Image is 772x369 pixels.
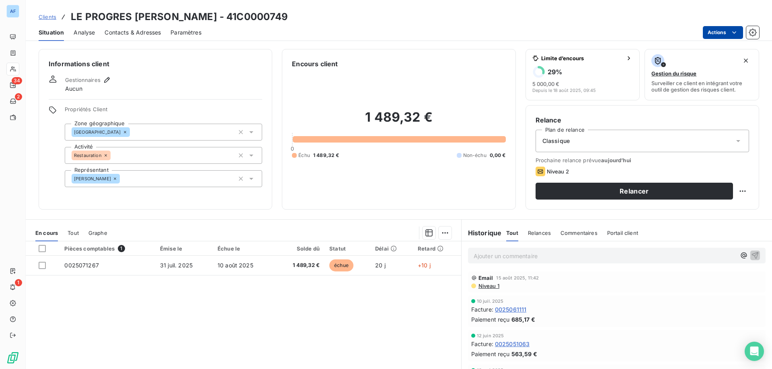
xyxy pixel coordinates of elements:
span: Surveiller ce client en intégrant votre outil de gestion des risques client. [651,80,752,93]
span: 1 489,32 € [279,261,320,269]
span: 563,59 € [511,350,537,358]
span: Situation [39,29,64,37]
div: Statut [329,245,365,252]
span: Contacts & Adresses [105,29,161,37]
span: Propriétés Client [65,106,262,117]
span: Commentaires [561,230,597,236]
span: échue [329,259,353,271]
span: 1 489,32 € [313,152,339,159]
span: 0025061111 [495,305,527,314]
span: Graphe [88,230,107,236]
button: Relancer [536,183,733,200]
span: 12 juin 2025 [477,333,504,338]
span: 1 [15,279,22,286]
span: Facture : [471,305,493,314]
span: Email [478,275,493,281]
div: Échue le [218,245,270,252]
span: Portail client [607,230,638,236]
span: 10 juil. 2025 [477,299,504,304]
span: Gestion du risque [651,70,696,77]
span: 20 j [375,262,386,269]
span: aujourd’hui [601,157,631,163]
span: Prochaine relance prévue [536,157,749,163]
span: Analyse [74,29,95,37]
a: 2 [6,95,19,108]
input: Ajouter une valeur [120,175,126,182]
span: Échu [298,152,310,159]
span: 2 [15,93,22,100]
input: Ajouter une valeur [111,152,117,159]
div: Délai [375,245,408,252]
img: Logo LeanPay [6,351,19,364]
input: Ajouter une valeur [130,128,136,136]
div: Pièces comptables [64,245,150,252]
span: Tout [506,230,518,236]
span: Paiement reçu [471,315,510,324]
h3: LE PROGRES [PERSON_NAME] - 41C0000749 [71,10,288,24]
span: 34 [12,77,22,84]
span: 1 [118,245,125,252]
span: 0,00 € [490,152,506,159]
span: 0 [291,145,294,152]
div: Émise le [160,245,208,252]
span: Relances [528,230,551,236]
span: Tout [68,230,79,236]
h2: 1 489,32 € [292,109,505,133]
div: Open Intercom Messenger [745,342,764,361]
span: 5 000,00 € [532,81,559,87]
span: 15 août 2025, 11:42 [496,275,539,280]
button: Limite d’encours29%5 000,00 €Depuis le 18 août 2025, 09:45 [526,49,640,100]
span: Limite d’encours [541,55,623,61]
h6: Informations client [49,59,262,69]
span: Restauration [74,153,102,158]
a: 34 [6,79,19,92]
span: Paramètres [170,29,201,37]
div: AF [6,5,19,18]
span: Niveau 2 [547,168,569,175]
div: Retard [418,245,456,252]
span: 685,17 € [511,315,535,324]
h6: Historique [462,228,502,238]
span: +10 j [418,262,431,269]
span: Gestionnaires [65,77,101,83]
span: En cours [35,230,58,236]
span: Aucun [65,85,82,93]
span: Non-échu [463,152,487,159]
span: Clients [39,14,56,20]
button: Gestion du risqueSurveiller ce client en intégrant votre outil de gestion des risques client. [645,49,759,100]
span: [PERSON_NAME] [74,176,111,181]
span: 10 août 2025 [218,262,253,269]
span: Niveau 1 [478,283,499,289]
button: Actions [703,26,743,39]
h6: Relance [536,115,749,125]
span: [GEOGRAPHIC_DATA] [74,130,121,135]
span: 0025071267 [64,262,99,269]
h6: 29 % [548,68,562,76]
span: Depuis le 18 août 2025, 09:45 [532,88,596,93]
span: 31 juil. 2025 [160,262,193,269]
div: Solde dû [279,245,320,252]
span: Classique [542,137,570,145]
span: 0025051063 [495,340,530,348]
a: Clients [39,13,56,21]
span: Paiement reçu [471,350,510,358]
span: Facture : [471,340,493,348]
h6: Encours client [292,59,338,69]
